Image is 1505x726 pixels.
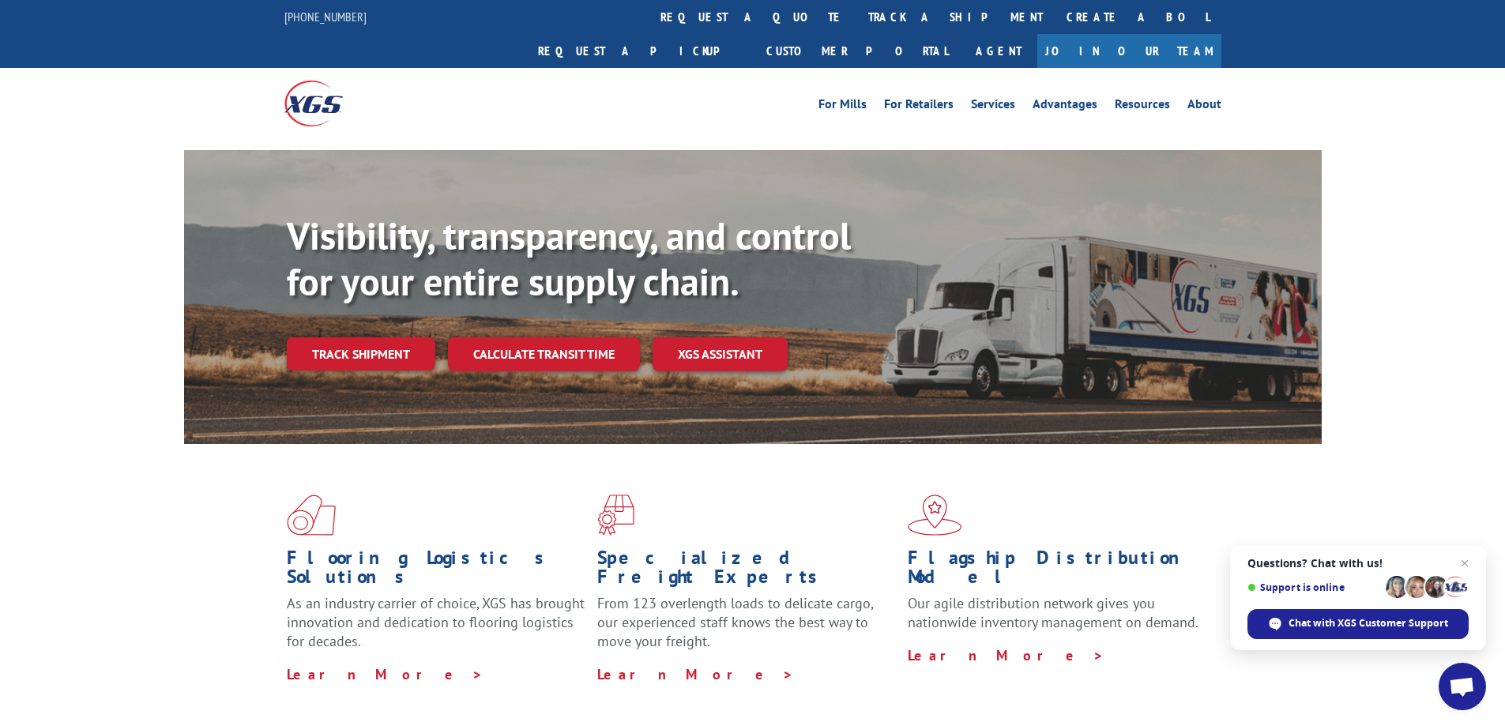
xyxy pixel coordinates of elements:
[1247,581,1380,593] span: Support is online
[287,594,585,650] span: As an industry carrier of choice, XGS has brought innovation and dedication to flooring logistics...
[960,34,1037,68] a: Agent
[1187,98,1221,115] a: About
[287,495,336,536] img: xgs-icon-total-supply-chain-intelligence-red
[1439,663,1486,710] div: Open chat
[526,34,754,68] a: Request a pickup
[597,665,794,683] a: Learn More >
[908,548,1206,594] h1: Flagship Distribution Model
[818,98,867,115] a: For Mills
[754,34,960,68] a: Customer Portal
[908,646,1104,664] a: Learn More >
[448,337,640,371] a: Calculate transit time
[287,548,585,594] h1: Flooring Logistics Solutions
[884,98,954,115] a: For Retailers
[1247,609,1469,639] div: Chat with XGS Customer Support
[908,495,962,536] img: xgs-icon-flagship-distribution-model-red
[287,337,435,371] a: Track shipment
[908,594,1198,631] span: Our agile distribution network gives you nationwide inventory management on demand.
[597,594,896,664] p: From 123 overlength loads to delicate cargo, our experienced staff knows the best way to move you...
[1455,554,1474,573] span: Close chat
[287,211,851,306] b: Visibility, transparency, and control for your entire supply chain.
[287,665,483,683] a: Learn More >
[1115,98,1170,115] a: Resources
[971,98,1015,115] a: Services
[653,337,788,371] a: XGS ASSISTANT
[597,495,634,536] img: xgs-icon-focused-on-flooring-red
[1033,98,1097,115] a: Advantages
[597,548,896,594] h1: Specialized Freight Experts
[1289,616,1448,630] span: Chat with XGS Customer Support
[1037,34,1221,68] a: Join Our Team
[284,9,367,24] a: [PHONE_NUMBER]
[1247,557,1469,570] span: Questions? Chat with us!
